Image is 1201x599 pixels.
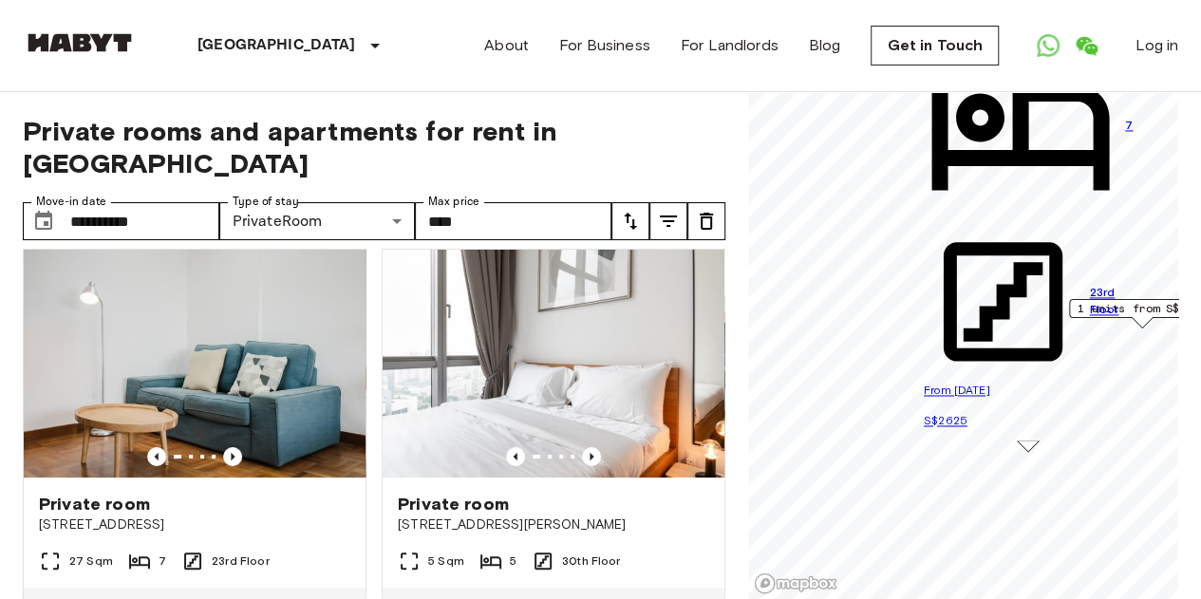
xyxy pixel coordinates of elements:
[23,33,137,52] img: Habyt
[611,202,649,240] button: tune
[383,250,724,477] img: Marketing picture of unit SG-01-113-001-05
[1135,34,1178,57] a: Log in
[562,552,621,570] span: 30th Floor
[809,34,841,57] a: Blog
[23,115,725,179] span: Private rooms and apartments for rent in [GEOGRAPHIC_DATA]
[233,194,299,210] label: Type of stay
[219,202,416,240] div: PrivateRoom
[398,515,709,534] span: [STREET_ADDRESS][PERSON_NAME]
[754,572,837,594] a: Mapbox logo
[39,493,150,515] span: Private room
[582,447,601,466] button: Previous image
[24,250,366,477] img: Marketing picture of unit SG-01-108-001-001
[1125,117,1133,134] span: 7
[484,34,529,57] a: About
[223,447,242,466] button: Previous image
[197,34,356,57] p: [GEOGRAPHIC_DATA]
[159,552,166,570] span: 7
[428,194,479,210] label: Max price
[25,202,63,240] button: Choose date, selected date is 27 Sep 2025
[924,383,990,397] span: From [DATE]
[649,202,687,240] button: tune
[69,552,113,570] span: 27 Sqm
[428,552,464,570] span: 5 Sqm
[1067,27,1105,65] a: Open WeChat
[510,552,516,570] span: 5
[398,493,509,515] span: Private room
[924,411,1133,430] p: S$2625
[147,447,166,466] button: Previous image
[36,194,106,210] label: Move-in date
[687,202,725,240] button: tune
[212,552,270,570] span: 23rd Floor
[506,447,525,466] button: Previous image
[871,26,999,66] a: Get in Touch
[681,34,779,57] a: For Landlords
[559,34,650,57] a: For Business
[1089,285,1133,319] span: 23rd Floor
[39,515,350,534] span: [STREET_ADDRESS]
[1029,27,1067,65] a: Open WhatsApp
